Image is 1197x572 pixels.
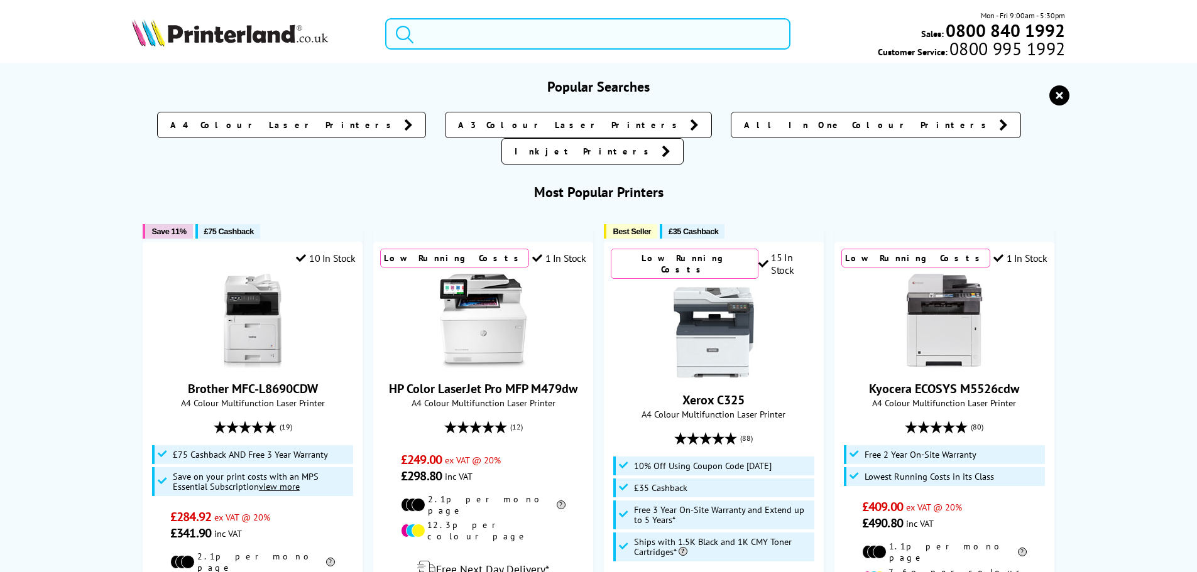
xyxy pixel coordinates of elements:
span: inc VAT [214,527,242,539]
li: 2.1p per mono page [401,494,566,516]
li: 12.3p per colour page [401,519,566,542]
span: £75 Cashback [204,227,254,236]
span: £35 Cashback [634,483,687,493]
span: Lowest Running Costs in its Class [865,472,994,482]
span: 10% Off Using Coupon Code [DATE] [634,461,772,471]
span: Save 11% [151,227,186,236]
span: Save on your print costs with an MPS Essential Subscription [173,470,319,492]
img: Brother MFC-L8690CDW [205,274,300,368]
button: Save 11% [143,224,192,239]
span: A4 Colour Multifunction Laser Printer [380,397,586,409]
span: Sales: [921,28,944,40]
h3: Most Popular Printers [132,183,1066,201]
a: 0800 840 1992 [944,24,1065,36]
span: Customer Service: [878,43,1065,58]
a: HP Color LaserJet Pro MFP M479dw [389,380,577,397]
img: Printerland Logo [132,19,328,46]
a: Inkjet Printers [501,138,684,165]
a: A3 Colour Laser Printers [445,112,712,138]
span: inc VAT [906,517,934,529]
span: All In One Colour Printers [744,119,993,131]
div: 10 In Stock [296,252,355,264]
span: inc VAT [445,470,473,482]
span: Best Seller [613,227,651,236]
span: Free 3 Year On-Site Warranty and Extend up to 5 Years* [634,505,812,525]
span: (88) [740,426,753,450]
span: Ships with 1.5K Black and 1K CMY Toner Cartridges* [634,537,812,557]
span: £284.92 [170,509,211,525]
span: £298.80 [401,468,442,484]
span: ex VAT @ 20% [445,454,501,466]
a: A4 Colour Laser Printers [157,112,426,138]
u: view more [259,480,300,492]
a: HP Color LaserJet Pro MFP M479dw [436,358,530,370]
div: Low Running Costs [841,249,990,267]
div: Low Running Costs [380,249,529,267]
a: All In One Colour Printers [731,112,1021,138]
a: Xerox C325 [667,369,761,382]
span: £490.80 [862,515,903,531]
a: Brother MFC-L8690CDW [188,380,318,397]
span: (12) [510,415,523,439]
button: £75 Cashback [195,224,260,239]
span: Free 2 Year On-Site Warranty [865,450,976,460]
span: A4 Colour Multifunction Laser Printer [611,408,816,420]
span: £341.90 [170,525,211,541]
span: £35 Cashback [669,227,718,236]
img: Xerox C325 [667,285,761,379]
span: Inkjet Printers [515,145,655,158]
a: Kyocera ECOSYS M5526cdw [869,380,1019,397]
li: 1.1p per mono page [862,541,1027,563]
span: A4 Colour Multifunction Laser Printer [841,397,1047,409]
span: A4 Colour Laser Printers [170,119,398,131]
span: Mon - Fri 9:00am - 5:30pm [981,9,1065,21]
span: (19) [280,415,292,439]
span: ex VAT @ 20% [214,511,270,523]
span: A4 Colour Multifunction Laser Printer [150,397,355,409]
span: £75 Cashback AND Free 3 Year Warranty [173,450,328,460]
div: Low Running Costs [611,249,758,279]
a: Xerox C325 [682,392,745,408]
span: 0800 995 1992 [948,43,1065,55]
img: Kyocera ECOSYS M5526cdw [897,274,992,368]
div: 1 In Stock [532,252,586,264]
a: Brother MFC-L8690CDW [205,358,300,370]
h3: Popular Searches [132,78,1066,95]
span: £409.00 [862,499,903,515]
input: Search product or brand [385,18,790,50]
a: Kyocera ECOSYS M5526cdw [897,358,992,370]
div: 15 In Stock [758,251,817,276]
span: £249.00 [401,451,442,468]
span: ex VAT @ 20% [906,501,962,513]
button: Best Seller [604,224,657,239]
button: £35 Cashback [660,224,724,239]
a: Printerland Logo [132,19,370,49]
b: 0800 840 1992 [946,19,1065,42]
img: HP Color LaserJet Pro MFP M479dw [436,274,530,368]
span: A3 Colour Laser Printers [458,119,684,131]
span: (80) [971,415,983,439]
div: 1 In Stock [993,252,1047,264]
